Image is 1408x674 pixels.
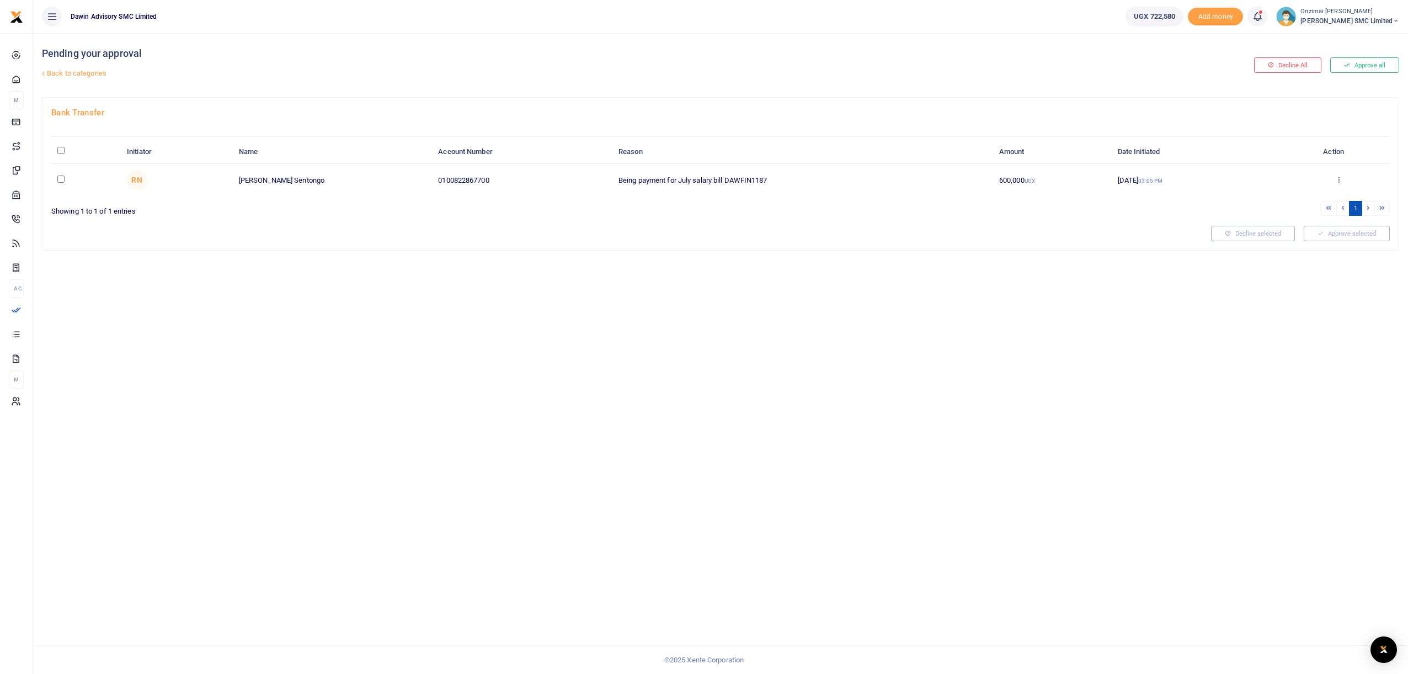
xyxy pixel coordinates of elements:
[1300,7,1399,17] small: Onzimai [PERSON_NAME]
[1112,140,1288,164] th: Date Initiated: activate to sort column ascending
[66,12,162,22] span: Dawin Advisory SMC Limited
[612,164,993,196] td: Being payment for July salary bill DAWFIN1187
[9,279,24,298] li: Ac
[1188,8,1243,26] li: Toup your wallet
[9,91,24,109] li: M
[1188,8,1243,26] span: Add money
[1134,11,1175,22] span: UGX 722,580
[432,140,612,164] th: Account Number: activate to sort column ascending
[1276,7,1296,26] img: profile-user
[127,170,147,190] span: Ritah Nanteza
[9,370,24,389] li: M
[1254,57,1321,73] button: Decline All
[1112,164,1288,196] td: [DATE]
[1288,140,1390,164] th: Action: activate to sort column ascending
[1276,7,1399,26] a: profile-user Onzimai [PERSON_NAME] [PERSON_NAME] SMC Limited
[1025,178,1035,184] small: UGX
[432,164,612,196] td: 0100822867700
[51,107,1390,119] h4: Bank Transfer
[1188,12,1243,20] a: Add money
[51,200,716,217] div: Showing 1 to 1 of 1 entries
[233,140,433,164] th: Name: activate to sort column ascending
[39,64,944,83] a: Back to categories
[1349,201,1362,216] a: 1
[1138,178,1162,184] small: 03:05 PM
[233,164,433,196] td: [PERSON_NAME] Sentongo
[1300,16,1399,26] span: [PERSON_NAME] SMC Limited
[1330,57,1399,73] button: Approve all
[1126,7,1183,26] a: UGX 722,580
[612,140,993,164] th: Reason: activate to sort column ascending
[121,140,233,164] th: Initiator: activate to sort column ascending
[51,140,121,164] th: : activate to sort column descending
[10,10,23,24] img: logo-small
[1370,636,1397,663] div: Open Intercom Messenger
[1121,7,1188,26] li: Wallet ballance
[993,164,1112,196] td: 600,000
[42,47,944,60] h4: Pending your approval
[993,140,1112,164] th: Amount: activate to sort column ascending
[10,12,23,20] a: logo-small logo-large logo-large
